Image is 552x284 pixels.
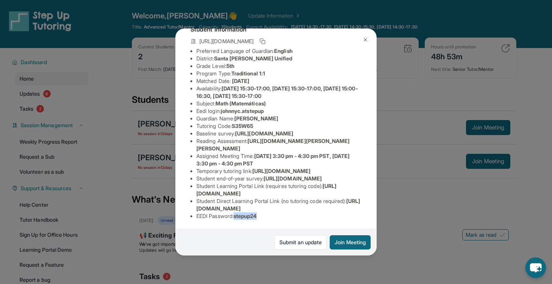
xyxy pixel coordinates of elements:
li: Temporary tutoring link : [196,167,362,175]
span: [DATE] [232,78,249,84]
span: johnnyc.atstepup [221,108,264,114]
li: District: [196,55,362,62]
li: EEDI Password : [196,212,362,220]
li: Preferred Language of Guardian: [196,47,362,55]
span: [PERSON_NAME] [234,115,278,122]
button: Join Meeting [330,235,371,249]
button: Copy link [258,37,267,46]
li: Eedi login : [196,107,362,115]
span: [URL][DOMAIN_NAME] [199,38,253,45]
li: Student end-of-year survey : [196,175,362,182]
span: stepup24 [234,213,257,219]
span: [URL][DOMAIN_NAME] [252,168,311,174]
li: Subject : [196,100,362,107]
span: Math (Matemáticas) [216,100,266,107]
h4: Student Information [190,25,362,34]
span: Traditional 1:1 [231,70,265,77]
li: Grade Level: [196,62,362,70]
li: Matched Date: [196,77,362,85]
a: Submit an update [274,235,327,249]
span: [URL][DOMAIN_NAME] [264,175,322,182]
span: [URL][DOMAIN_NAME] [235,130,293,137]
span: English [274,48,293,54]
li: Program Type: [196,70,362,77]
button: chat-button [525,257,546,278]
span: 5th [226,63,234,69]
li: Availability: [196,85,362,100]
li: Guardian Name : [196,115,362,122]
li: Baseline survey : [196,130,362,137]
li: Student Direct Learning Portal Link (no tutoring code required) : [196,197,362,212]
span: [URL][DOMAIN_NAME][PERSON_NAME][PERSON_NAME] [196,138,350,152]
li: Student Learning Portal Link (requires tutoring code) : [196,182,362,197]
span: [DATE] 15:30-17:00, [DATE] 15:30-17:00, [DATE] 15:00-16:30, [DATE] 15:30-17:00 [196,85,358,99]
li: Reading Assessment : [196,137,362,152]
li: Tutoring Code : [196,122,362,130]
li: Assigned Meeting Time : [196,152,362,167]
img: Close Icon [362,37,368,43]
span: [DATE] 3:30 pm - 4:30 pm PST, [DATE] 3:30 pm - 4:30 pm PST [196,153,350,167]
span: Santa [PERSON_NAME] Unified [214,55,293,62]
span: S35W65 [232,123,253,129]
